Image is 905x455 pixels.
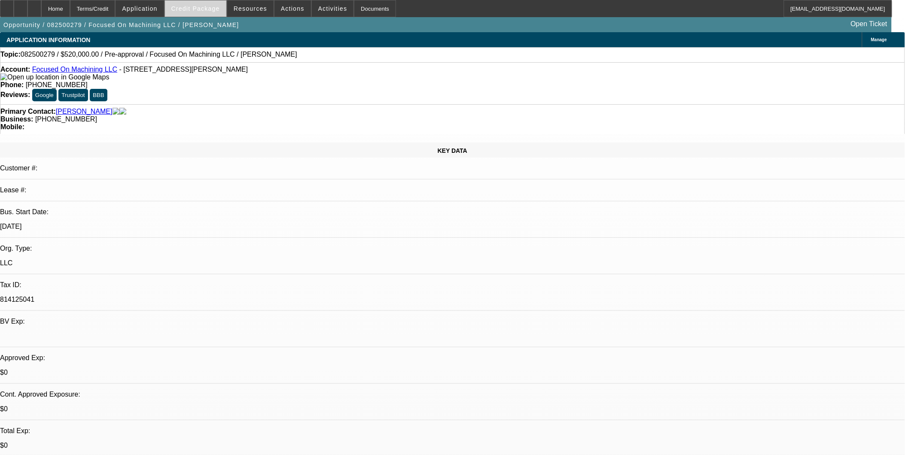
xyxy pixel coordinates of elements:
button: Trustpilot [58,89,88,101]
strong: Topic: [0,51,21,58]
span: 082500279 / $520,000.00 / Pre-approval / Focused On Machining LLC / [PERSON_NAME] [21,51,297,58]
span: APPLICATION INFORMATION [6,36,90,43]
img: linkedin-icon.png [119,108,126,115]
span: Actions [281,5,305,12]
strong: Reviews: [0,91,30,98]
button: Application [116,0,164,17]
strong: Account: [0,66,30,73]
strong: Business: [0,115,33,123]
span: Opportunity / 082500279 / Focused On Machining LLC / [PERSON_NAME] [3,21,239,28]
a: Open Ticket [847,17,891,31]
img: facebook-icon.png [113,108,119,115]
span: Resources [234,5,267,12]
span: [PHONE_NUMBER] [26,81,88,88]
strong: Mobile: [0,123,24,130]
span: Activities [318,5,347,12]
span: Application [122,5,157,12]
span: [PHONE_NUMBER] [35,115,97,123]
strong: Phone: [0,81,24,88]
span: Credit Package [171,5,220,12]
span: KEY DATA [438,147,467,154]
button: BBB [90,89,107,101]
span: - [STREET_ADDRESS][PERSON_NAME] [119,66,248,73]
button: Google [32,89,57,101]
button: Resources [227,0,274,17]
button: Actions [274,0,311,17]
span: Manage [871,37,887,42]
img: Open up location in Google Maps [0,73,109,81]
button: Activities [312,0,354,17]
strong: Primary Contact: [0,108,56,115]
a: View Google Maps [0,73,109,81]
button: Credit Package [165,0,226,17]
a: [PERSON_NAME] [56,108,113,115]
a: Focused On Machining LLC [32,66,117,73]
